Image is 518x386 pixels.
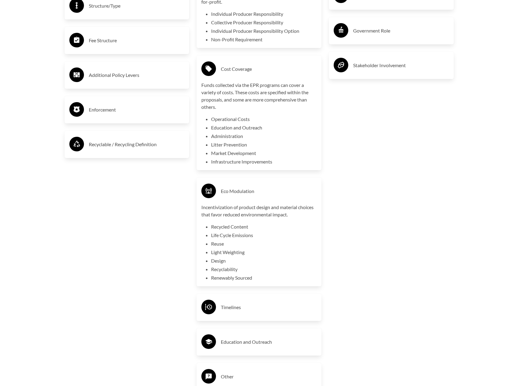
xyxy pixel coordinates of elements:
p: Funds collected via the EPR programs can cover a variety of costs. These costs are specified with... [201,81,317,111]
li: Administration [211,133,317,140]
li: Reuse [211,240,317,247]
li: Individual Producer Responsibility Option [211,27,317,35]
h3: Eco Modulation [221,186,317,196]
li: Infrastructure Improvements [211,158,317,165]
li: Light Weighting [211,249,317,256]
li: Renewably Sourced [211,274,317,281]
h3: Government Role [353,26,449,36]
h3: Cost Coverage [221,64,317,74]
li: Life Cycle Emissions [211,232,317,239]
li: Design [211,257,317,264]
h3: Structure/Type [89,1,185,11]
li: Education and Outreach [211,124,317,131]
li: Litter Prevention [211,141,317,148]
li: Individual Producer Responsibility [211,10,317,18]
li: Non-Profit Requirement [211,36,317,43]
li: Operational Costs [211,115,317,123]
h3: Stakeholder Involvement [353,60,449,70]
h3: Education and Outreach [221,337,317,347]
li: Recycled Content [211,223,317,230]
h3: Enforcement [89,105,185,115]
h3: Fee Structure [89,36,185,45]
h3: Other [221,372,317,381]
h3: Timelines [221,302,317,312]
li: Market Development [211,150,317,157]
li: Recyclability [211,266,317,273]
h3: Additional Policy Levers [89,70,185,80]
h3: Recyclable / Recycling Definition [89,140,185,149]
li: Collective Producer Responsibility [211,19,317,26]
p: Incentivization of product design and material choices that favor reduced environmental impact. [201,204,317,218]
